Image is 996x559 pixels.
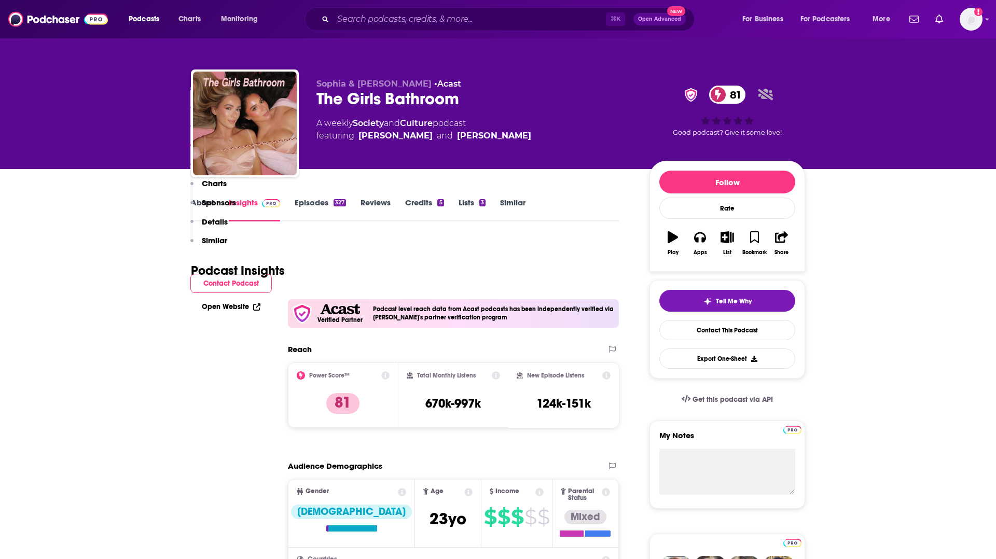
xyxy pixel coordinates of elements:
span: Logged in as podimatt [960,8,983,31]
div: List [723,249,731,256]
h2: Total Monthly Listens [417,372,476,379]
span: $ [524,509,536,525]
span: 81 [720,86,746,104]
a: Charts [172,11,207,27]
a: 81 [709,86,746,104]
a: Get this podcast via API [673,387,781,412]
button: Apps [686,225,713,262]
h5: Verified Partner [317,317,363,323]
span: Monitoring [221,12,258,26]
span: • [434,79,461,89]
span: Get this podcast via API [693,395,773,404]
span: Parental Status [568,488,600,501]
button: Share [768,225,795,262]
span: Income [495,488,519,495]
img: tell me why sparkle [703,297,712,305]
a: Show notifications dropdown [931,10,947,28]
span: $ [497,509,510,525]
h2: New Episode Listens [527,372,584,379]
a: Credits5 [405,198,444,221]
p: 81 [326,393,359,414]
span: $ [511,509,523,525]
a: Pro website [783,424,801,434]
div: Apps [694,249,707,256]
button: open menu [865,11,903,27]
button: Details [190,217,228,236]
a: Pro website [783,537,801,547]
div: [DEMOGRAPHIC_DATA] [291,505,412,519]
button: Sponsors [190,198,236,217]
div: A weekly podcast [316,117,531,142]
button: open menu [214,11,271,27]
a: Show notifications dropdown [905,10,923,28]
div: Rate [659,198,795,219]
span: 23 yo [430,509,466,529]
button: Play [659,225,686,262]
button: Contact Podcast [190,274,272,293]
span: Tell Me Why [716,297,752,305]
svg: Add a profile image [974,8,983,16]
span: New [667,6,686,16]
span: For Business [742,12,783,26]
div: 5 [437,199,444,206]
img: User Profile [960,8,983,31]
p: Similar [202,235,227,245]
span: featuring [316,130,531,142]
span: ⌘ K [606,12,625,26]
button: Follow [659,171,795,193]
span: and [384,118,400,128]
span: Age [431,488,444,495]
span: Sophia & [PERSON_NAME] [316,79,432,89]
a: Lists3 [459,198,486,221]
button: List [714,225,741,262]
a: Reviews [361,198,391,221]
a: Acast [437,79,461,89]
img: Podchaser - Follow, Share and Rate Podcasts [8,9,108,29]
h3: 670k-997k [425,396,481,411]
div: [PERSON_NAME] [358,130,433,142]
button: Export One-Sheet [659,348,795,369]
span: For Podcasters [800,12,850,26]
span: Charts [178,12,201,26]
p: Sponsors [202,198,236,207]
div: Search podcasts, credits, & more... [314,7,704,31]
div: Share [774,249,789,256]
div: Bookmark [742,249,767,256]
h2: Audience Demographics [288,461,382,471]
span: Good podcast? Give it some love! [673,129,782,136]
a: Episodes327 [295,198,346,221]
button: Similar [190,235,227,255]
span: Open Advanced [638,17,681,22]
span: Podcasts [129,12,159,26]
span: $ [484,509,496,525]
button: Bookmark [741,225,768,262]
div: 327 [334,199,346,206]
img: verified Badge [681,88,701,102]
h3: 124k-151k [536,396,591,411]
button: open menu [735,11,796,27]
a: Society [353,118,384,128]
label: My Notes [659,430,795,449]
div: Play [668,249,679,256]
span: More [873,12,890,26]
img: The Girls Bathroom [193,72,297,175]
h2: Power Score™ [309,372,350,379]
span: $ [537,509,549,525]
h4: Podcast level reach data from Acast podcasts has been independently verified via [PERSON_NAME]'s ... [373,305,615,321]
button: open menu [794,11,865,27]
a: Culture [400,118,433,128]
button: tell me why sparkleTell Me Why [659,290,795,312]
div: verified Badge81Good podcast? Give it some love! [649,79,805,143]
p: Details [202,217,228,227]
img: Podchaser Pro [783,539,801,547]
button: open menu [121,11,173,27]
div: [PERSON_NAME] [457,130,531,142]
div: 3 [479,199,486,206]
img: verfied icon [292,303,312,324]
button: Open AdvancedNew [633,13,686,25]
input: Search podcasts, credits, & more... [333,11,606,27]
a: Contact This Podcast [659,320,795,340]
span: Gender [306,488,329,495]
